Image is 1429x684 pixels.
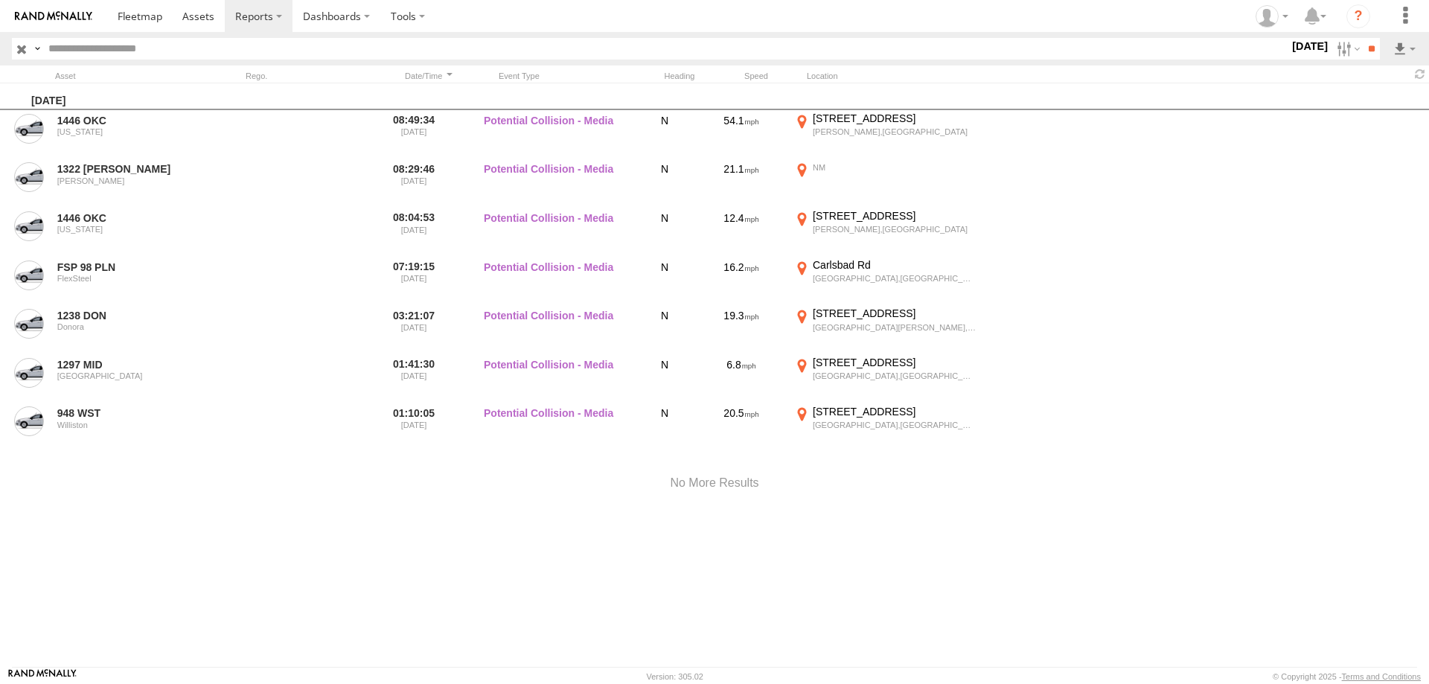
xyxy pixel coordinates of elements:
label: 07:19:15 [DATE] [386,258,442,304]
div: [GEOGRAPHIC_DATA][PERSON_NAME],[GEOGRAPHIC_DATA] [813,322,976,333]
div: 21.1 [697,161,786,207]
div: 16.2 [697,258,786,304]
div: 12.4 [697,209,786,255]
div: Version: 305.02 [647,672,703,681]
i: ? [1346,4,1370,28]
div: 6.8 [697,356,786,402]
label: 08:04:53 [DATE] [386,209,442,255]
label: Potential Collision - Media [484,258,633,304]
label: 03:21:07 [DATE] [386,307,442,353]
div: [STREET_ADDRESS] [813,405,976,418]
a: 1446 OKC [57,211,202,225]
a: 1446 OKC [57,114,202,127]
div: N [639,209,691,255]
div: © Copyright 2025 - [1273,672,1421,681]
a: FSP 98 PLN [57,261,202,274]
label: Export results as... [1392,38,1417,60]
div: [GEOGRAPHIC_DATA],[GEOGRAPHIC_DATA] [813,420,976,430]
div: Williston [57,421,202,429]
div: NM [813,162,976,173]
div: [PERSON_NAME] [57,176,202,185]
a: 1297 MID [57,358,202,371]
label: Potential Collision - Media [484,112,633,158]
div: 19.3 [697,307,786,353]
label: Click to View Event Location [792,112,978,158]
label: Search Query [31,38,43,60]
div: Donora [57,322,202,331]
label: Potential Collision - Media [484,405,633,451]
div: Carlsbad Rd [813,258,976,272]
a: Visit our Website [8,669,77,684]
div: N [639,307,691,353]
label: Click to View Event Location [792,405,978,451]
label: Click to View Event Location [792,258,978,304]
div: 20.5 [697,405,786,451]
div: [GEOGRAPHIC_DATA] [57,371,202,380]
div: N [639,405,691,451]
label: Click to View Event Location [792,209,978,255]
div: [US_STATE] [57,225,202,234]
span: Refresh [1411,67,1429,81]
div: [GEOGRAPHIC_DATA],[GEOGRAPHIC_DATA] [813,273,976,284]
div: N [639,112,691,158]
label: Click to View Event Location [792,307,978,353]
div: N [639,161,691,207]
div: Click to Sort [400,71,457,81]
label: 01:10:05 [DATE] [386,405,442,451]
label: Potential Collision - Media [484,356,633,402]
label: Click to View Event Location [792,161,978,207]
label: 01:41:30 [DATE] [386,356,442,402]
label: Click to View Event Location [792,356,978,402]
img: rand-logo.svg [15,11,92,22]
div: [PERSON_NAME],[GEOGRAPHIC_DATA] [813,127,976,137]
div: FlexSteel [57,274,202,283]
div: [STREET_ADDRESS] [813,112,976,125]
a: 1238 DON [57,309,202,322]
label: Potential Collision - Media [484,307,633,353]
label: Potential Collision - Media [484,209,633,255]
div: [US_STATE] [57,127,202,136]
div: N [639,258,691,304]
div: N [639,356,691,402]
div: [STREET_ADDRESS] [813,356,976,369]
div: [PERSON_NAME],[GEOGRAPHIC_DATA] [813,224,976,234]
label: Potential Collision - Media [484,161,633,207]
label: Search Filter Options [1331,38,1363,60]
div: Randy Yohe [1250,5,1294,28]
a: Terms and Conditions [1342,672,1421,681]
label: [DATE] [1289,38,1331,54]
label: 08:49:34 [DATE] [386,112,442,158]
a: 1322 [PERSON_NAME] [57,162,202,176]
a: 948 WST [57,406,202,420]
div: [STREET_ADDRESS] [813,307,976,320]
div: 54.1 [697,112,786,158]
label: 08:29:46 [DATE] [386,161,442,207]
div: [GEOGRAPHIC_DATA],[GEOGRAPHIC_DATA] [813,371,976,381]
div: [STREET_ADDRESS] [813,209,976,223]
